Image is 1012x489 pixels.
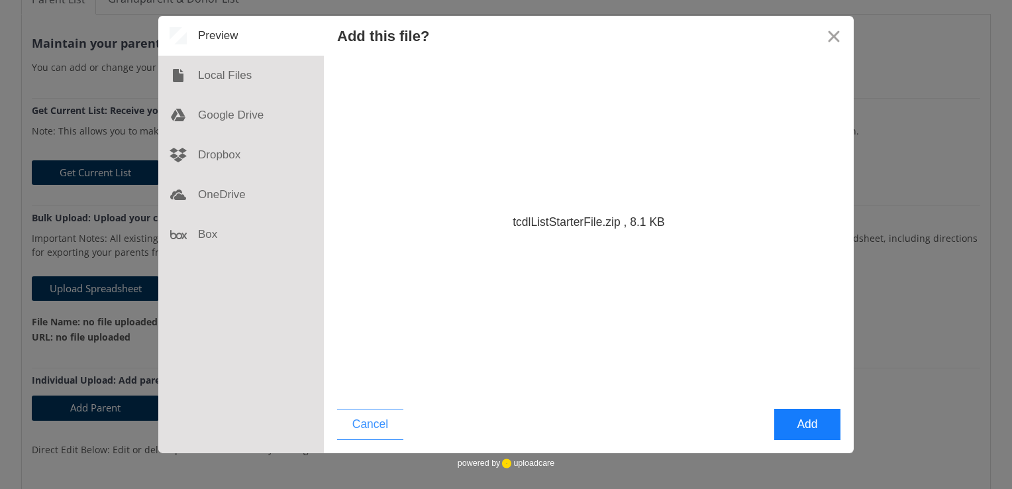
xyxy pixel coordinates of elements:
[158,16,324,56] div: Preview
[774,409,840,440] button: Add
[158,135,324,175] div: Dropbox
[158,215,324,254] div: Box
[158,95,324,135] div: Google Drive
[500,459,554,468] a: uploadcare
[158,175,324,215] div: OneDrive
[158,56,324,95] div: Local Files
[337,28,429,44] div: Add this file?
[337,409,403,440] button: Cancel
[458,453,554,473] div: powered by
[513,214,665,231] div: tcdlListStarterFile.zip , 8.1 KB
[814,16,854,56] button: Close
